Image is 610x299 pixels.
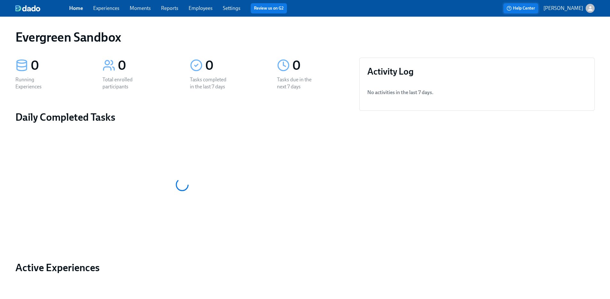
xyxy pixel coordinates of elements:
[507,5,535,12] span: Help Center
[118,58,174,74] div: 0
[15,29,121,45] h1: Evergreen Sandbox
[93,5,119,11] a: Experiences
[543,4,595,13] button: [PERSON_NAME]
[161,5,178,11] a: Reports
[223,5,240,11] a: Settings
[15,5,40,12] img: dado
[102,76,143,90] div: Total enrolled participants
[251,3,287,13] button: Review us on G2
[190,76,231,90] div: Tasks completed in the last 7 days
[69,5,83,11] a: Home
[189,5,213,11] a: Employees
[205,58,262,74] div: 0
[31,58,87,74] div: 0
[15,76,56,90] div: Running Experiences
[277,76,318,90] div: Tasks due in the next 7 days
[292,58,349,74] div: 0
[543,5,583,12] p: [PERSON_NAME]
[254,5,284,12] a: Review us on G2
[15,261,349,274] a: Active Experiences
[367,85,587,100] li: No activities in the last 7 days .
[130,5,151,11] a: Moments
[15,5,69,12] a: dado
[15,111,349,124] h2: Daily Completed Tasks
[367,66,587,77] h3: Activity Log
[503,3,538,13] button: Help Center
